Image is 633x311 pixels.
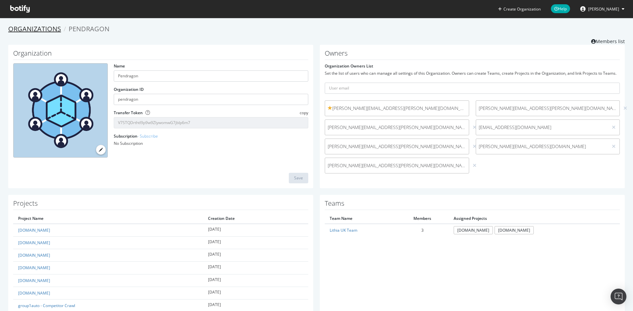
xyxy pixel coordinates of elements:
span: [PERSON_NAME][EMAIL_ADDRESS][PERSON_NAME][DOMAIN_NAME] [328,105,466,112]
td: [DATE] [203,224,308,237]
a: Organizations [8,24,61,33]
a: [DOMAIN_NAME] [495,226,534,234]
th: Project Name [13,213,203,224]
th: Members [396,213,449,224]
h1: Organization [13,50,308,60]
h1: Teams [325,200,620,210]
td: [DATE] [203,274,308,287]
input: name [114,70,308,82]
div: Open Intercom Messenger [611,289,626,304]
h1: Owners [325,50,620,60]
label: Name [114,63,125,69]
th: Team Name [325,213,396,224]
span: Edward Cook [588,6,619,12]
span: [PERSON_NAME][EMAIL_ADDRESS][PERSON_NAME][DOMAIN_NAME] [479,105,617,112]
th: Assigned Projects [449,213,620,224]
ol: breadcrumbs [8,24,625,34]
span: [PERSON_NAME][EMAIL_ADDRESS][PERSON_NAME][DOMAIN_NAME] [328,124,466,131]
span: Pendragon [69,24,109,33]
button: [PERSON_NAME] [575,4,630,14]
input: User email [325,83,620,94]
a: [DOMAIN_NAME] [18,252,50,258]
td: [DATE] [203,262,308,274]
span: [PERSON_NAME][EMAIL_ADDRESS][PERSON_NAME][DOMAIN_NAME] [328,143,466,150]
div: No Subscription [114,141,308,146]
label: Organization ID [114,87,144,92]
td: [DATE] [203,287,308,299]
button: Create Organization [498,6,541,12]
a: [DOMAIN_NAME] [18,265,50,271]
h1: Projects [13,200,308,210]
a: [DOMAIN_NAME] [18,240,50,246]
a: - Subscribe [137,133,158,139]
td: [DATE] [203,249,308,262]
th: Creation Date [203,213,308,224]
button: Save [289,173,308,183]
span: [PERSON_NAME][EMAIL_ADDRESS][PERSON_NAME][DOMAIN_NAME] [328,162,466,169]
div: Set the list of users who can manage all settings of this Organization. Owners can create Teams, ... [325,70,620,76]
span: [PERSON_NAME][EMAIL_ADDRESS][DOMAIN_NAME] [479,143,606,150]
a: [DOMAIN_NAME] [18,227,50,233]
a: [DOMAIN_NAME] [18,290,50,296]
span: copy [300,110,308,116]
td: [DATE] [203,237,308,249]
label: Organization Owners List [325,63,373,69]
div: Save [294,175,303,181]
span: [EMAIL_ADDRESS][DOMAIN_NAME] [479,124,606,131]
a: Members list [591,37,625,45]
a: [DOMAIN_NAME] [18,278,50,283]
label: Subscription [114,133,158,139]
input: Organization ID [114,94,308,105]
a: Lithia UK Team [330,227,357,233]
a: group1auto - Competitor Crawl [18,303,75,308]
label: Transfer Token [114,110,143,116]
span: Help [551,4,570,13]
td: 3 [396,224,449,236]
a: [DOMAIN_NAME] [454,226,493,234]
